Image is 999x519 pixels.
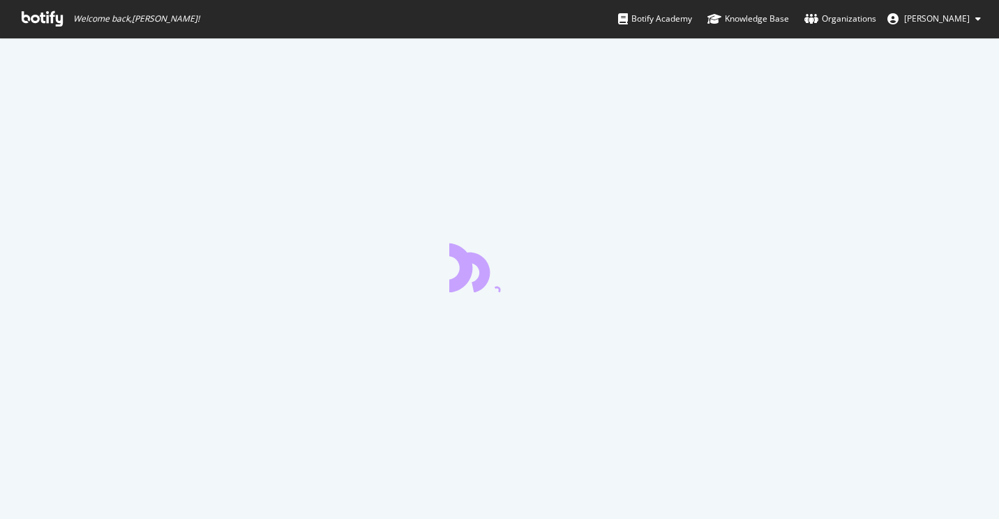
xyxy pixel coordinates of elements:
[618,12,692,26] div: Botify Academy
[707,12,789,26] div: Knowledge Base
[804,12,876,26] div: Organizations
[904,13,970,24] span: Gwendoline Barreau
[449,242,550,292] div: animation
[876,8,992,30] button: [PERSON_NAME]
[73,13,200,24] span: Welcome back, [PERSON_NAME] !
